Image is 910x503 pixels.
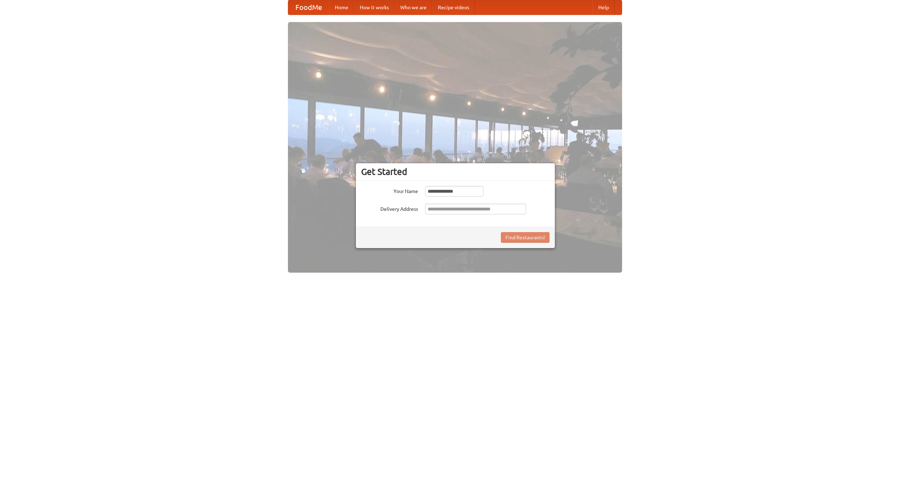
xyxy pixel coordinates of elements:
a: Help [593,0,615,15]
a: How it works [354,0,395,15]
a: FoodMe [288,0,329,15]
button: Find Restaurants! [501,232,550,243]
label: Your Name [361,186,418,195]
a: Recipe videos [432,0,475,15]
a: Who we are [395,0,432,15]
h3: Get Started [361,166,550,177]
label: Delivery Address [361,204,418,213]
a: Home [329,0,354,15]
